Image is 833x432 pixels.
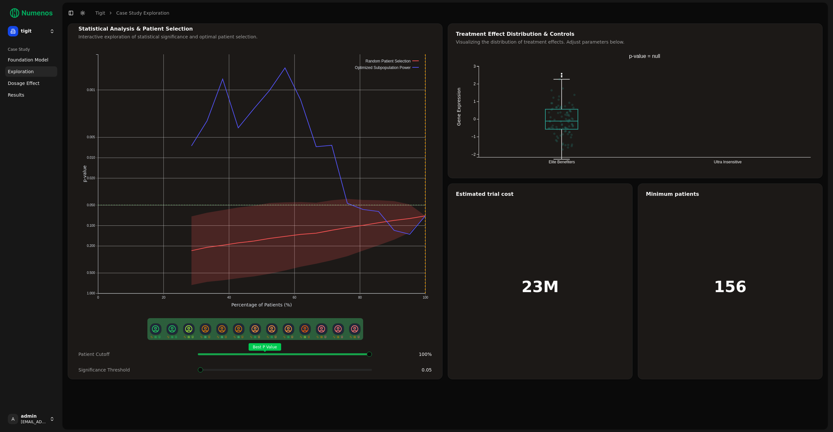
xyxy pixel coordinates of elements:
[5,23,57,39] button: tigit
[8,68,34,75] span: Exploration
[8,80,39,87] span: Dosage Effect
[5,44,57,55] div: Case Study
[21,413,47,419] span: admin
[231,302,292,307] text: Percentage of Patients (%)
[549,160,575,164] text: Elite Benefiters
[87,135,95,139] text: 0.005
[5,411,57,427] button: Aadmin[EMAIL_ADDRESS]
[714,160,742,164] text: Ultra Insensitive
[5,78,57,88] a: Dosage Effect
[21,419,47,425] span: [EMAIL_ADDRESS]
[473,117,476,121] text: 0
[293,296,297,299] text: 60
[473,82,476,86] text: 2
[78,367,193,373] div: Significance Threshold
[87,88,95,92] text: 0.001
[8,57,48,63] span: Foundation Model
[78,351,193,358] div: Patient Cutoff
[5,90,57,100] a: Results
[87,156,95,159] text: 0.010
[473,64,476,69] text: 3
[8,92,24,98] span: Results
[87,291,95,295] text: 1.000
[5,55,57,65] a: Foundation Model
[471,152,476,157] text: −2
[87,244,95,248] text: 0.200
[249,343,281,351] span: Best P Value
[78,34,432,40] div: Interactive exploration of statistical significance and optimal patient selection.
[87,271,95,275] text: 0.500
[8,414,18,424] span: A
[365,59,411,63] text: Random Patient Selection
[355,65,411,70] text: Optimized Subpopulation Power
[116,10,169,16] a: Case Study Exploration
[162,296,166,299] text: 20
[227,296,231,299] text: 40
[377,351,432,358] div: 100 %
[97,296,99,299] text: 0
[629,53,660,59] text: p-value = null
[423,296,428,299] text: 100
[377,367,432,373] div: 0.05
[471,134,476,139] text: −1
[87,224,95,227] text: 0.100
[5,5,57,21] img: Numenos
[95,10,170,16] nav: breadcrumb
[456,32,814,37] div: Treatment Effect Distribution & Controls
[5,66,57,77] a: Exploration
[78,26,432,32] div: Statistical Analysis & Patient Selection
[95,10,105,16] a: tigit
[456,88,461,126] text: Gene Expression
[522,279,559,294] h1: 23M
[456,39,814,45] div: Visualizing the distribution of treatment effects. Adjust parameters below.
[714,279,746,294] h1: 156
[358,296,362,299] text: 80
[87,203,95,207] text: 0.050
[82,165,87,182] text: p-value
[21,28,47,34] span: tigit
[473,99,476,104] text: 1
[87,176,95,180] text: 0.020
